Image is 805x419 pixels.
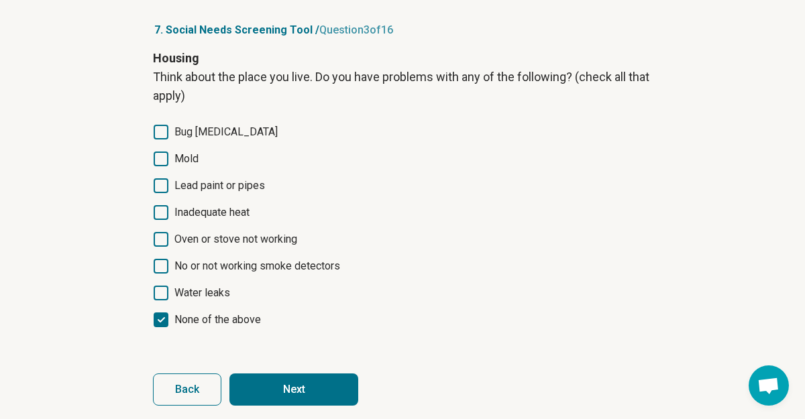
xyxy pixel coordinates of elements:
p: 7. Social Needs Screening Tool / [153,22,652,38]
span: Oven or stove not working [174,231,297,247]
button: Back [153,373,221,406]
span: No or not working smoke detectors [174,258,340,274]
span: Back [175,384,199,395]
span: Bug [MEDICAL_DATA] [174,124,278,140]
span: Inadequate heat [174,204,250,221]
span: Mold [174,151,199,167]
button: Next [229,373,358,406]
span: Question 3 of 16 [319,23,393,36]
span: Lead paint or pipes [174,178,265,194]
p: Think about the place you live. Do you have problems with any of the following? (check all that a... [153,68,652,105]
strong: Housing [153,51,199,65]
span: Water leaks [174,285,230,301]
span: None of the above [174,312,261,328]
div: Open chat [749,365,789,406]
